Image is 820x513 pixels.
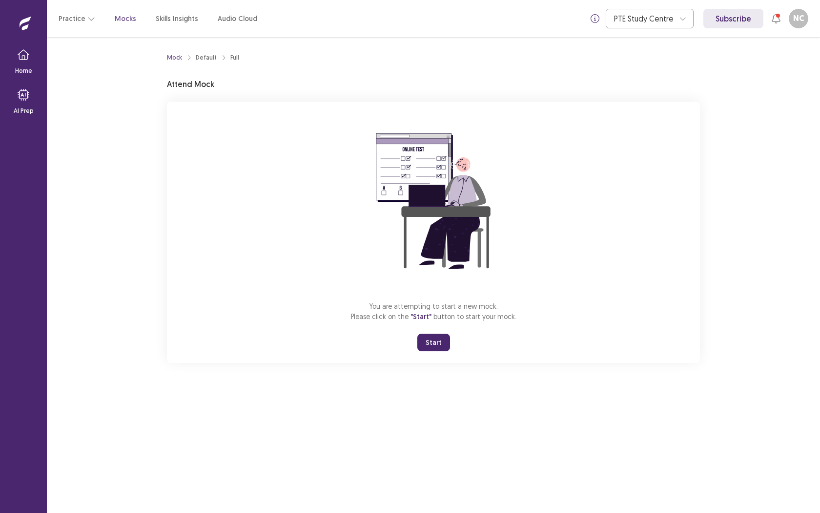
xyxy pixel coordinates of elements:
[218,14,257,24] a: Audio Cloud
[410,312,431,321] span: "Start"
[196,53,217,62] div: Default
[789,9,808,28] button: NC
[15,66,32,75] p: Home
[417,334,450,351] button: Start
[351,301,516,322] p: You are attempting to start a new mock. Please click on the button to start your mock.
[586,10,604,27] button: info
[156,14,198,24] a: Skills Insights
[167,53,182,62] a: Mock
[167,78,214,90] p: Attend Mock
[59,10,95,27] button: Practice
[346,113,521,289] img: attend-mock
[230,53,239,62] div: Full
[115,14,136,24] a: Mocks
[614,9,675,28] div: PTE Study Centre
[703,9,763,28] a: Subscribe
[14,107,34,115] p: AI Prep
[167,53,239,62] nav: breadcrumb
